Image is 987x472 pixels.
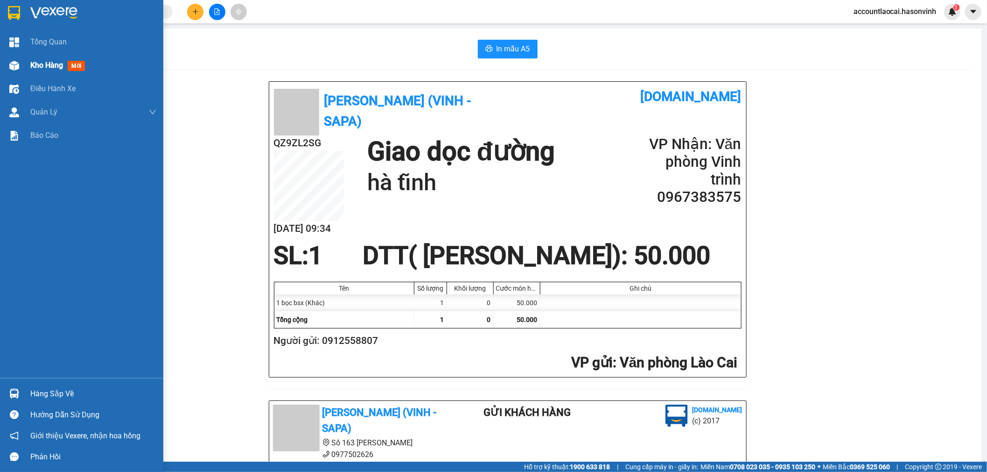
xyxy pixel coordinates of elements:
span: notification [10,431,19,440]
span: caret-down [969,7,978,16]
img: warehouse-icon [9,389,19,399]
b: [DOMAIN_NAME] [125,7,225,23]
span: Điều hành xe [30,83,76,94]
span: Cung cấp máy in - giấy in: [625,462,698,472]
span: 50.000 [517,316,538,323]
b: Gửi khách hàng [483,407,571,418]
span: Giới thiệu Vexere, nhận hoa hồng [30,430,140,442]
h2: : Văn phòng Lào Cai [274,353,738,372]
div: 1 [414,294,447,311]
img: dashboard-icon [9,37,19,47]
h1: Giao dọc đường [49,54,172,119]
h2: QZ9ZL2SG [274,136,344,151]
div: 0 [447,294,494,311]
span: SL: [274,241,309,270]
h2: [DATE] 09:34 [274,221,344,236]
sup: 1 [953,4,960,11]
b: [PERSON_NAME] (Vinh - Sapa) [322,407,437,435]
span: 1 [309,241,323,270]
img: warehouse-icon [9,61,19,71]
span: Kho hàng [30,61,63,70]
span: Miền Nam [700,462,815,472]
span: 0 [487,316,491,323]
div: Cước món hàng [496,285,538,292]
div: Ghi chú [543,285,739,292]
h2: trình [629,171,741,189]
img: warehouse-icon [9,107,19,117]
li: Số 163 [PERSON_NAME] [273,437,447,449]
li: (c) 2017 [693,415,742,427]
h2: Người gửi: 0912558807 [274,333,738,349]
h1: Giao dọc đường [367,136,555,168]
span: plus [192,8,199,15]
h2: VP Nhận: Văn phòng Vinh [629,136,741,171]
img: icon-new-feature [948,7,957,16]
strong: 0369 525 060 [850,463,890,471]
img: solution-icon [9,131,19,141]
span: file-add [214,8,220,15]
div: Khối lượng [449,285,491,292]
div: Số lượng [417,285,444,292]
button: aim [231,4,247,20]
button: file-add [209,4,225,20]
span: phone [322,451,330,458]
b: [DOMAIN_NAME] [641,89,742,104]
button: caret-down [965,4,981,20]
div: Tên [277,285,412,292]
span: down [149,108,156,116]
span: printer [485,45,493,54]
span: copyright [935,464,942,470]
button: printerIn mẫu A5 [478,40,538,58]
h1: hà tĩnh [367,168,555,198]
span: VP gửi [572,354,613,371]
span: Báo cáo [30,129,58,141]
span: message [10,452,19,461]
span: DTT( [PERSON_NAME]) : 50.000 [363,241,711,270]
img: warehouse-icon [9,84,19,94]
div: Phản hồi [30,450,156,464]
span: Miền Bắc [823,462,890,472]
span: question-circle [10,410,19,419]
span: Tổng Quan [30,36,67,48]
span: Tổng cộng [277,316,308,323]
b: [PERSON_NAME] (Vinh - Sapa) [324,93,471,129]
b: [DOMAIN_NAME] [693,406,742,414]
span: | [617,462,618,472]
div: 1 bọc bsx (Khác) [274,294,414,311]
li: 0977502626 [273,449,447,460]
span: Hỗ trợ kỹ thuật: [524,462,610,472]
span: 1 [955,4,958,11]
strong: 1900 633 818 [570,463,610,471]
span: environment [322,439,330,446]
span: ⚪️ [818,465,820,469]
img: logo-vxr [8,6,20,20]
img: logo.jpg [665,405,688,427]
span: mới [68,61,85,71]
strong: 0708 023 035 - 0935 103 250 [730,463,815,471]
b: [PERSON_NAME] (Vinh - Sapa) [39,12,140,48]
span: | [897,462,898,472]
button: plus [187,4,203,20]
span: aim [235,8,242,15]
span: Quản Lý [30,106,57,118]
span: In mẫu A5 [497,43,530,55]
span: 1 [441,316,444,323]
span: accountlaocai.hasonvinh [846,6,944,17]
div: Hướng dẫn sử dụng [30,408,156,422]
h2: 0967383575 [629,188,741,206]
div: Hàng sắp về [30,387,156,401]
h2: QZ9ZL2SG [5,54,75,70]
div: 50.000 [494,294,540,311]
